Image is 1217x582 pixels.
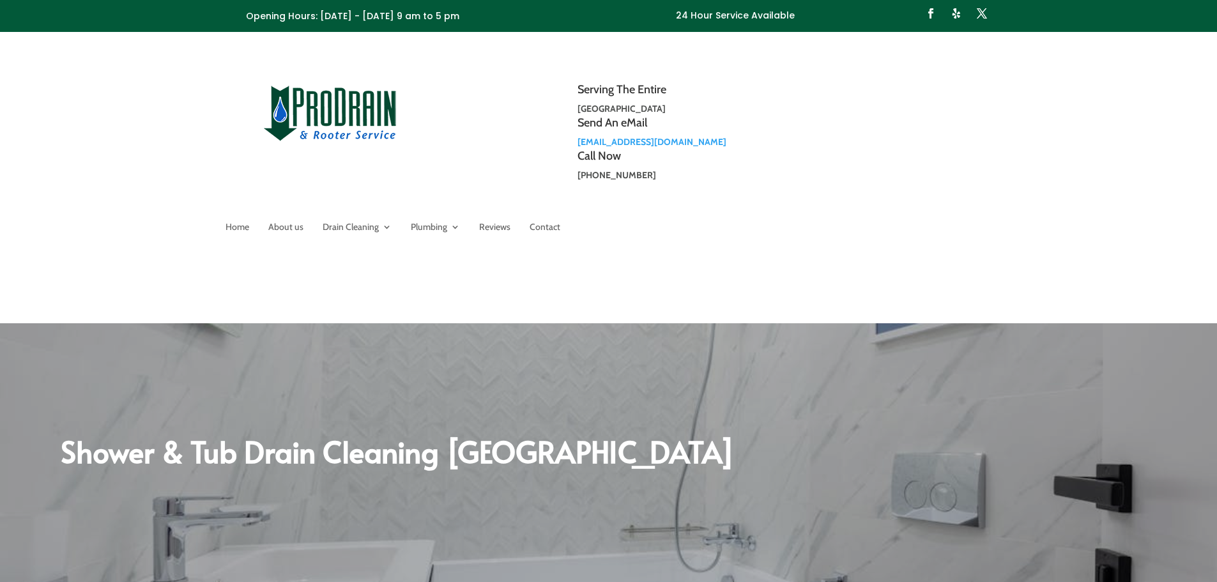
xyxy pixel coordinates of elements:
[323,222,392,236] a: Drain Cleaning
[676,8,795,24] p: 24 Hour Service Available
[578,116,647,130] span: Send An eMail
[268,222,303,236] a: About us
[226,222,249,236] a: Home
[578,169,656,181] strong: [PHONE_NUMBER]
[61,436,1156,472] h2: Shower & Tub Drain Cleaning [GEOGRAPHIC_DATA]
[921,3,941,24] a: Follow on Facebook
[530,222,560,236] a: Contact
[972,3,992,24] a: Follow on X
[246,10,459,22] span: Opening Hours: [DATE] - [DATE] 9 am to 5 pm
[578,103,666,114] strong: [GEOGRAPHIC_DATA]
[946,3,967,24] a: Follow on Yelp
[479,222,510,236] a: Reviews
[411,222,460,236] a: Plumbing
[578,82,666,96] span: Serving The Entire
[578,149,621,163] span: Call Now
[578,136,726,148] a: [EMAIL_ADDRESS][DOMAIN_NAME]
[264,84,397,141] img: site-logo-100h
